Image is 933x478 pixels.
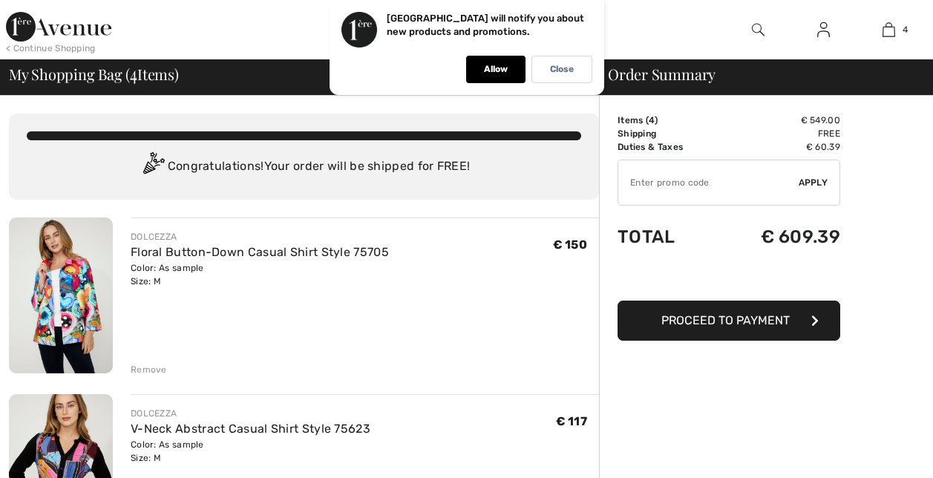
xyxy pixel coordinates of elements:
[590,67,924,82] div: Order Summary
[718,140,840,154] td: € 60.39
[553,238,588,252] span: € 150
[9,217,113,373] img: Floral Button-Down Casual Shirt Style 75705
[857,21,920,39] a: 4
[387,13,584,37] p: [GEOGRAPHIC_DATA] will notify you about new products and promotions.
[6,12,111,42] img: 1ère Avenue
[131,363,167,376] div: Remove
[484,64,508,75] p: Allow
[661,313,790,327] span: Proceed to Payment
[131,438,370,465] div: Color: As sample Size: M
[618,140,718,154] td: Duties & Taxes
[618,212,718,262] td: Total
[618,127,718,140] td: Shipping
[131,230,389,243] div: DOLCEZZA
[618,160,799,205] input: Promo code
[903,23,908,36] span: 4
[817,21,830,39] img: My Info
[9,67,179,82] span: My Shopping Bag ( Items)
[131,422,370,436] a: V-Neck Abstract Casual Shirt Style 75623
[883,21,895,39] img: My Bag
[805,21,842,39] a: Sign In
[131,261,389,288] div: Color: As sample Size: M
[618,114,718,127] td: Items ( )
[130,63,137,82] span: 4
[618,301,840,341] button: Proceed to Payment
[556,414,588,428] span: € 117
[718,212,840,262] td: € 609.39
[131,407,370,420] div: DOLCEZZA
[618,262,840,295] iframe: PayPal
[27,152,581,182] div: Congratulations! Your order will be shipped for FREE!
[752,21,765,39] img: search the website
[649,115,655,125] span: 4
[138,152,168,182] img: Congratulation2.svg
[6,42,96,55] div: < Continue Shopping
[799,176,828,189] span: Apply
[718,127,840,140] td: Free
[718,114,840,127] td: € 549.00
[550,64,574,75] p: Close
[131,245,389,259] a: Floral Button-Down Casual Shirt Style 75705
